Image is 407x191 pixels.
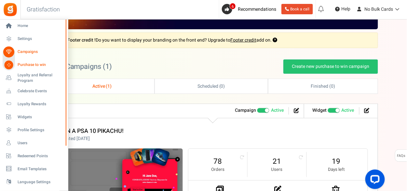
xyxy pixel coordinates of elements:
li: Widget activated [307,107,360,115]
strong: Campaign [235,107,256,114]
span: Recommendations [238,6,276,13]
span: Scheduled ( ) [197,83,225,90]
a: Language Settings [3,176,65,187]
span: Active [342,107,354,114]
a: Profile Settings [3,124,65,135]
a: Settings [3,33,65,45]
span: Users [18,140,63,146]
span: 1 [108,83,110,90]
span: Campaigns [18,49,63,55]
a: Widgets [3,111,65,122]
span: 0 [221,83,224,90]
span: Celebrate Events [18,88,63,94]
a: 21 [254,156,300,167]
span: Finished ( ) [311,83,335,90]
span: Help [340,6,351,12]
span: 6 [230,3,236,9]
span: Redeemed Points [18,153,63,159]
p: Created [DATE] [60,135,124,142]
a: Email Templates [3,163,65,174]
span: FAQs [397,150,406,162]
a: 6 Recommendations [222,4,279,14]
small: Orders [195,167,241,173]
span: Email Templates [18,166,63,172]
h2: Your Campaigns ( ) [49,63,112,70]
img: Gratisfaction [3,2,18,17]
a: Loyalty and Referral Program [3,72,65,83]
small: Days left [313,167,360,173]
a: Purchase to win [3,59,65,70]
span: Home [18,23,63,29]
strong: Footer credit ! [67,37,96,44]
a: Redeemed Points [3,150,65,161]
a: Create new purchase to win campaign [283,59,378,74]
span: Settings [18,36,63,42]
span: Purchase to win [18,62,63,68]
a: Loyalty Rewards [3,98,65,109]
span: Loyalty and Referral Program [18,72,65,83]
span: No Bulk Cards [365,6,393,13]
span: Loyalty Rewards [18,101,63,107]
strong: Widget [312,107,327,114]
a: Book a call [281,4,313,14]
a: Campaigns [3,46,65,57]
span: 0 [331,83,333,90]
a: 78 [195,156,241,167]
a: Users [3,137,65,148]
a: Celebrate Events [3,85,65,96]
span: Active ( ) [92,83,112,90]
a: Footer credit [230,37,256,44]
a: Home [3,20,65,32]
span: Widgets [18,114,63,120]
li: 19 [307,152,366,177]
span: Profile Settings [18,127,63,133]
a: Help [333,4,353,14]
h3: Gratisfaction [20,3,67,16]
span: Language Settings [18,179,63,185]
div: Do you want to display your branding on the front end? Upgrade to add on. [49,32,378,48]
a: WIN A PSA 10 PIKACHU! [60,127,124,135]
span: Active [271,107,284,114]
small: Users [254,167,300,173]
span: 1 [105,61,109,72]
